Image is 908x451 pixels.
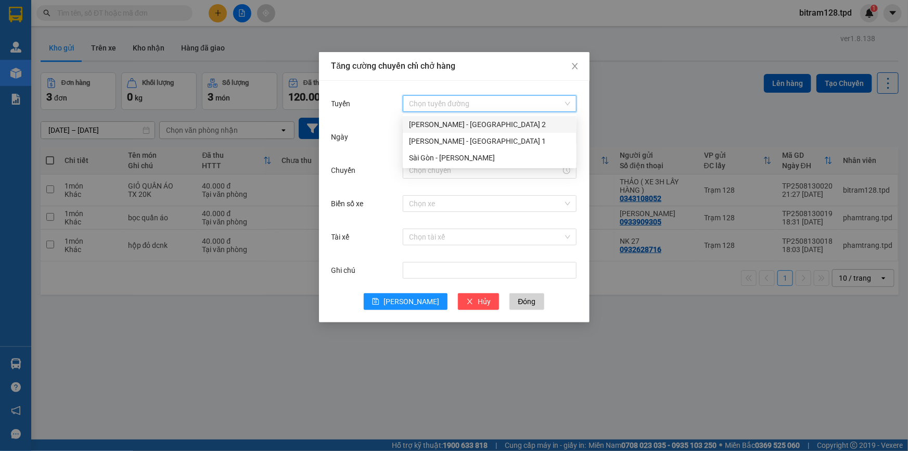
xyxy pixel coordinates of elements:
[409,229,563,245] input: Tài xế
[403,262,577,279] input: Ghi chú
[409,196,563,211] input: Biển số xe
[403,149,577,166] div: Sài Gòn - Phương Lâm
[331,266,361,274] label: Ghi chú
[403,116,577,133] div: Phương Lâm - Sài Gòn 2
[372,298,379,306] span: save
[478,296,491,307] span: Hủy
[331,60,577,72] div: Tăng cường chuyến chỉ chở hàng
[331,133,354,141] label: Ngày
[560,52,590,81] button: Close
[383,296,439,307] span: [PERSON_NAME]
[403,133,577,149] div: Phương Lâm - Sài Gòn 1
[331,99,356,108] label: Tuyến
[409,119,570,130] div: [PERSON_NAME] - [GEOGRAPHIC_DATA] 2
[409,135,570,147] div: [PERSON_NAME] - [GEOGRAPHIC_DATA] 1
[458,293,499,310] button: closeHủy
[331,166,361,174] label: Chuyến
[409,152,570,164] div: Sài Gòn - [PERSON_NAME]
[466,298,474,306] span: close
[518,296,535,307] span: Đóng
[409,165,561,176] input: Chuyến
[331,199,369,208] label: Biển số xe
[509,293,544,310] button: Đóng
[364,293,447,310] button: save[PERSON_NAME]
[331,233,355,241] label: Tài xế
[571,62,579,70] span: close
